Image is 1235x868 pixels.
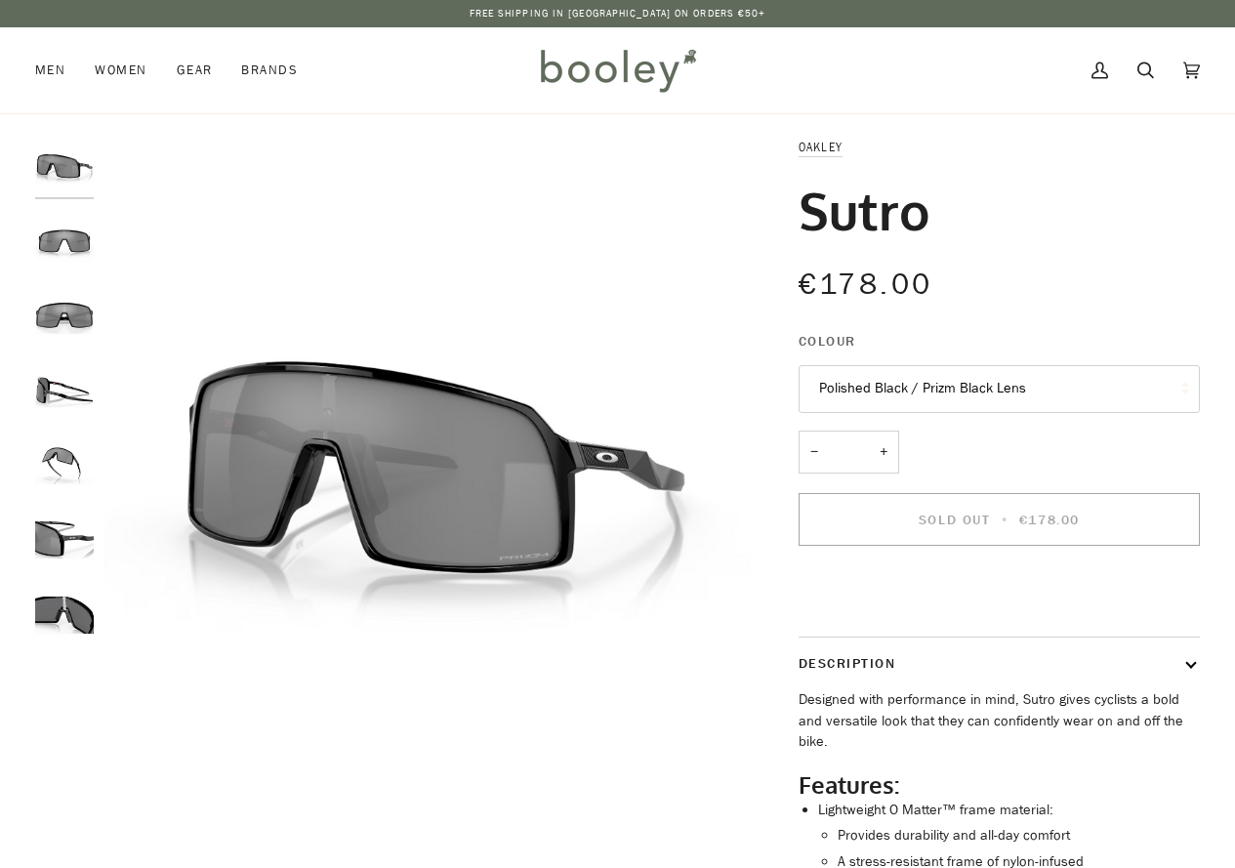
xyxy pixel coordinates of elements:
[919,511,990,529] span: Sold Out
[35,361,94,420] img: Oakley Sutro Polished Black / Prizm Black Lens - Booley Galway
[799,431,899,475] input: Quantity
[799,365,1200,413] button: Polished Black / Prizm Black Lens
[868,431,899,475] button: +
[35,61,65,80] span: Men
[799,431,830,475] button: −
[241,61,298,80] span: Brands
[226,27,312,113] a: Brands
[1019,511,1080,529] span: €178.00
[103,137,763,797] img: Oakley Sutro Polished Black / Prizm Black Lens - Booley Galway
[35,212,94,270] img: Oakley Sutro Polished Black / Prizm Black Lens - Booley Galway
[799,770,1200,800] h2: Features:
[80,27,161,113] a: Women
[162,27,227,113] a: Gear
[799,493,1200,546] button: Sold Out • €178.00
[799,265,933,305] span: €178.00
[532,42,703,99] img: Booley
[177,61,213,80] span: Gear
[996,511,1014,529] span: •
[799,638,1200,689] button: Description
[799,689,1200,753] p: Designed with performance in mind, Sutro gives cyclists a bold and versatile look that they can c...
[799,139,844,155] a: Oakley
[35,511,94,569] img: Oakley Sutro Polished Black / Prizm Black Lens - Booley Galway
[95,61,146,80] span: Women
[799,331,856,351] span: Colour
[838,825,1200,847] li: Provides durability and all-day comfort
[35,436,94,495] img: Oakley Sutro Polished Black / Prizm Black Lens - Booley Galway
[35,27,80,113] a: Men
[35,286,94,345] img: Oakley Sutro Polished Black / Prizm Black Lens - Booley Galway
[35,586,94,644] img: Oakley Sutro Polished Black / Prizm Black Lens - Booley Galway
[470,6,766,21] p: Free Shipping in [GEOGRAPHIC_DATA] on Orders €50+
[35,137,94,195] img: Oakley Sutro Polished Black / Prizm Black Lens - Booley Galway
[799,178,930,242] h1: Sutro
